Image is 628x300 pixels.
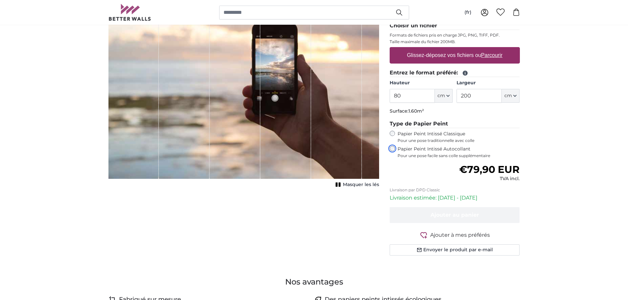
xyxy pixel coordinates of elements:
span: cm [437,93,445,99]
span: Ajouter au panier [431,212,479,218]
span: cm [504,93,512,99]
u: Parcourir [481,52,502,58]
legend: Choisir un fichier [390,22,520,30]
button: cm [502,89,520,103]
button: Masquer les lés [334,180,379,189]
span: 1.60m² [408,108,424,114]
h3: Nos avantages [108,277,520,287]
span: Masquer les lés [343,181,379,188]
label: Papier Peint Intissé Autocollant [398,146,520,158]
p: Livraison estimée: [DATE] - [DATE] [390,194,520,202]
p: Livraison par DPD Classic [390,187,520,193]
span: €79,90 EUR [459,163,520,176]
span: Pour une pose facile sans colle supplémentaire [398,153,520,158]
span: Ajouter à mes préférés [430,231,490,239]
button: Ajouter au panier [390,207,520,223]
label: Hauteur [390,80,453,86]
span: Pour une pose traditionnelle avec colle [398,138,520,143]
label: Papier Peint Intissé Classique [398,131,520,143]
button: Ajouter à mes préférés [390,231,520,239]
label: Largeur [457,80,520,86]
div: TVA incl. [459,176,520,182]
label: Glissez-déposez vos fichiers ou [404,49,505,62]
p: Formats de fichiers pris en charge JPG, PNG, TIFF, PDF. [390,33,520,38]
button: Envoyer le produit par e-mail [390,244,520,256]
button: (fr) [459,7,477,18]
legend: Type de Papier Peint [390,120,520,128]
p: Taille maximale du fichier 200MB. [390,39,520,44]
img: Betterwalls [108,4,151,21]
button: cm [435,89,453,103]
legend: Entrez le format préféré: [390,69,520,77]
p: Surface: [390,108,520,115]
